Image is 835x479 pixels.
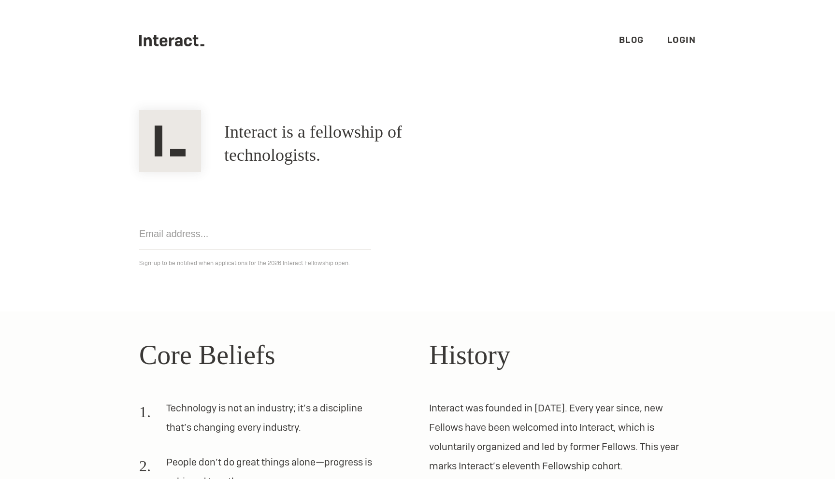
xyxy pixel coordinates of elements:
input: Email address... [139,218,371,250]
a: Blog [619,34,644,45]
img: Interact Logo [139,110,201,172]
li: Technology is not an industry; it’s a discipline that’s changing every industry. [139,398,383,445]
h2: History [429,335,696,375]
h2: Core Beliefs [139,335,406,375]
a: Login [667,34,696,45]
p: Sign-up to be notified when applications for the 2026 Interact Fellowship open. [139,257,696,269]
p: Interact was founded in [DATE]. Every year since, new Fellows have been welcomed into Interact, w... [429,398,696,476]
h1: Interact is a fellowship of technologists. [224,121,485,167]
